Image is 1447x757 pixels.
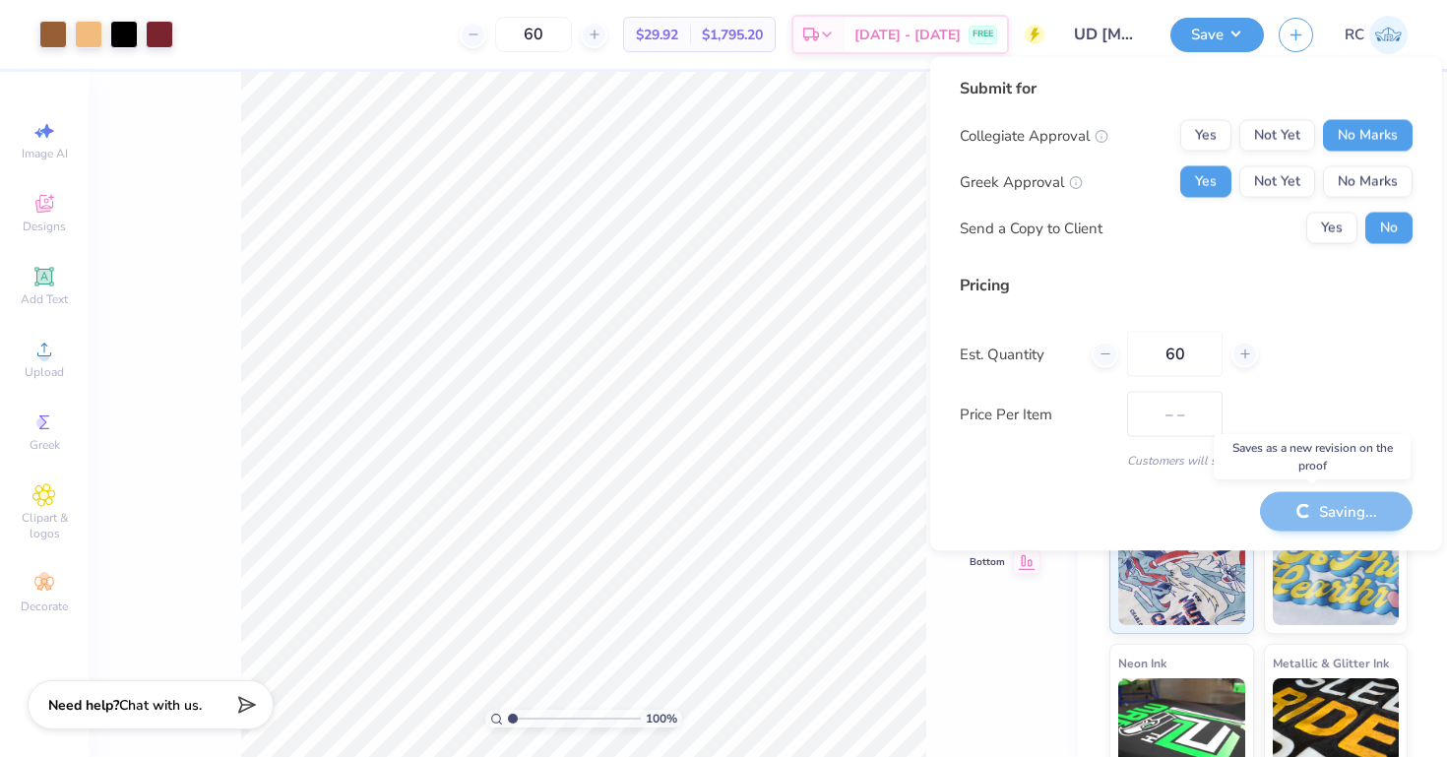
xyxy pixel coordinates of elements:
button: Yes [1180,120,1231,152]
img: Reilly Chin(cm) [1369,16,1408,54]
button: Save [1170,18,1264,52]
input: – – [495,17,572,52]
button: Yes [1306,213,1357,244]
span: $1,795.20 [702,25,763,45]
span: Metallic & Glitter Ink [1273,653,1389,673]
button: No Marks [1323,120,1413,152]
input: Untitled Design [1059,15,1156,54]
span: Chat with us. [119,696,202,715]
span: 100 % [646,710,677,727]
span: Image AI [22,146,68,161]
div: Saves as a new revision on the proof [1214,434,1411,479]
button: Not Yet [1239,120,1315,152]
span: Clipart & logos [10,510,79,541]
img: Standard [1118,527,1245,625]
a: RC [1345,16,1408,54]
span: Upload [25,364,64,380]
span: FREE [973,28,993,41]
div: Send a Copy to Client [960,217,1102,239]
span: Bottom [970,555,1005,569]
div: Greek Approval [960,170,1083,193]
span: Add Text [21,291,68,307]
span: RC [1345,24,1364,46]
img: Puff Ink [1273,527,1400,625]
div: Customers will see this price on HQ. [960,452,1413,470]
button: Not Yet [1239,166,1315,198]
span: Neon Ink [1118,653,1166,673]
div: Pricing [960,274,1413,297]
button: Yes [1180,166,1231,198]
label: Est. Quantity [960,343,1077,365]
span: $29.92 [636,25,678,45]
button: No [1365,213,1413,244]
span: Designs [23,219,66,234]
label: Price Per Item [960,403,1112,425]
div: Submit for [960,77,1413,100]
span: Decorate [21,599,68,614]
input: – – [1127,332,1223,377]
button: No Marks [1323,166,1413,198]
span: Greek [30,437,60,453]
span: [DATE] - [DATE] [854,25,961,45]
div: Collegiate Approval [960,124,1108,147]
strong: Need help? [48,696,119,715]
